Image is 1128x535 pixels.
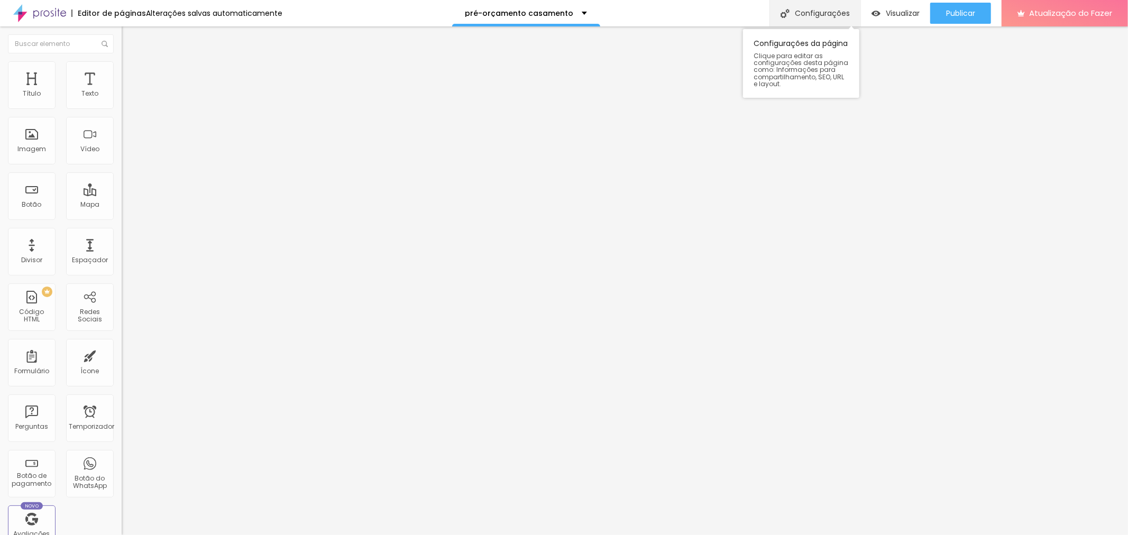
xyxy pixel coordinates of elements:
[1029,7,1112,19] font: Atualização do Fazer
[946,8,975,19] font: Publicar
[25,503,39,509] font: Novo
[21,255,42,264] font: Divisor
[754,38,848,49] font: Configurações da página
[146,8,282,19] font: Alterações salvas automaticamente
[81,366,99,375] font: Ícone
[781,9,790,18] img: Ícone
[465,8,574,19] font: pré-orçamento casamento
[81,89,98,98] font: Texto
[72,255,108,264] font: Espaçador
[795,8,850,19] font: Configurações
[861,3,930,24] button: Visualizar
[886,8,920,19] font: Visualizar
[23,89,41,98] font: Título
[8,34,114,53] input: Buscar elemento
[80,200,99,209] font: Mapa
[17,144,46,153] font: Imagem
[22,200,42,209] font: Botão
[754,51,848,88] font: Clique para editar as configurações desta página como: Informações para compartilhamento, SEO, UR...
[122,26,1128,535] iframe: Editor
[73,474,107,490] font: Botão do WhatsApp
[69,422,114,431] font: Temporizador
[78,8,146,19] font: Editor de páginas
[14,366,49,375] font: Formulário
[872,9,881,18] img: view-1.svg
[930,3,991,24] button: Publicar
[102,41,108,47] img: Ícone
[80,144,99,153] font: Vídeo
[15,422,48,431] font: Perguntas
[12,471,52,487] font: Botão de pagamento
[78,307,102,324] font: Redes Sociais
[20,307,44,324] font: Código HTML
